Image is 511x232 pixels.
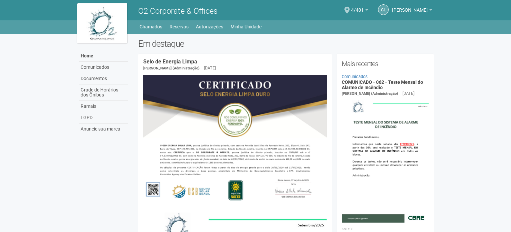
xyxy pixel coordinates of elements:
[402,90,414,96] div: [DATE]
[342,97,429,222] img: COMUNICADO%20-%20062%20-%20Teste%20Mensal%20do%20Alarme%20de%20Inc%C3%AAndio.jpg
[342,74,368,79] a: Comunicados
[79,112,128,124] a: LGPD
[143,58,197,65] a: Selo de Energia Limpa
[351,8,368,14] a: 4/401
[79,84,128,101] a: Grade de Horários dos Ônibus
[392,8,432,14] a: [PERSON_NAME]
[79,124,128,135] a: Anuncie sua marca
[378,4,389,15] a: CL
[143,75,327,205] img: COMUNICADO%20-%20054%20-%20Selo%20de%20Energia%20Limpa%20-%20P%C3%A1g.%202.jpg
[342,91,398,96] span: [PERSON_NAME] (Administração)
[140,22,162,31] a: Chamados
[342,226,429,232] li: Anexos
[79,50,128,62] a: Home
[170,22,189,31] a: Reservas
[77,3,127,43] img: logo.jpg
[231,22,261,31] a: Minha Unidade
[342,59,429,69] h2: Mais recentes
[79,101,128,112] a: Ramais
[204,65,216,71] div: [DATE]
[79,73,128,84] a: Documentos
[342,79,423,90] a: COMUNICADO - 062 - Teste Mensal do Alarme de Incêndio
[138,6,218,16] span: O2 Corporate & Offices
[138,39,434,49] h2: Em destaque
[143,66,200,70] span: [PERSON_NAME] (Administração)
[351,1,364,13] span: 4/401
[79,62,128,73] a: Comunicados
[196,22,223,31] a: Autorizações
[392,1,428,13] span: Claudia Luíza Soares de Castro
